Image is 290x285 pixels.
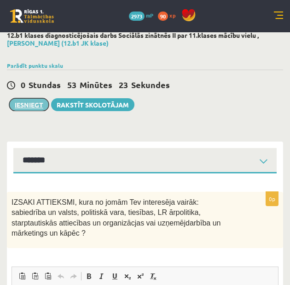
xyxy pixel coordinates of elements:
a: Pasvītrojums (vadīšanas taustiņš+U) [108,270,121,282]
span: Minūtes [80,79,112,90]
a: Atcelt (vadīšanas taustiņš+Z) [54,270,67,282]
h2: 12.b1 klases diagnosticējošais darbs Sociālās zinātnēs II par 11.klases mācību vielu , [7,31,283,47]
span: 0 [21,79,25,90]
a: Parādīt punktu skalu [7,62,63,69]
span: 90 [158,12,168,21]
a: Augšraksts [134,270,147,282]
a: Ievietot no Worda [41,270,54,282]
span: Stundas [29,79,61,90]
a: Treknraksts (vadīšanas taustiņš+B) [82,270,95,282]
a: Ielīmēt (vadīšanas taustiņš+V) [16,270,29,282]
a: Rīgas 1. Tālmācības vidusskola [10,9,54,23]
body: Bagātinātā teksta redaktors, wiswyg-editor-user-answer-47433882173180 [9,9,257,19]
span: IZSAKI ATTIEKSMI, kura no jomām Tev interesēja vairāk: sabiedrība un valsts, politiskā vara, ties... [12,198,220,237]
span: 53 [67,79,76,90]
a: Ievietot kā vienkāršu tekstu (vadīšanas taustiņš+pārslēgšanas taustiņš+V) [29,270,41,282]
a: Apakšraksts [121,270,134,282]
span: Sekundes [131,79,170,90]
a: Atkārtot (vadīšanas taustiņš+Y) [67,270,80,282]
span: xp [169,12,175,19]
button: Iesniegt [9,98,49,111]
span: 2973 [129,12,145,21]
span: mP [146,12,153,19]
a: [PERSON_NAME] (12.b1 JK klase) [7,39,109,47]
a: 90 xp [158,12,180,19]
a: Noņemt stilus [147,270,160,282]
a: Rakstīt skolotājam [51,98,134,111]
span: 23 [119,79,128,90]
a: Slīpraksts (vadīšanas taustiņš+I) [95,270,108,282]
p: 0p [266,191,278,206]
